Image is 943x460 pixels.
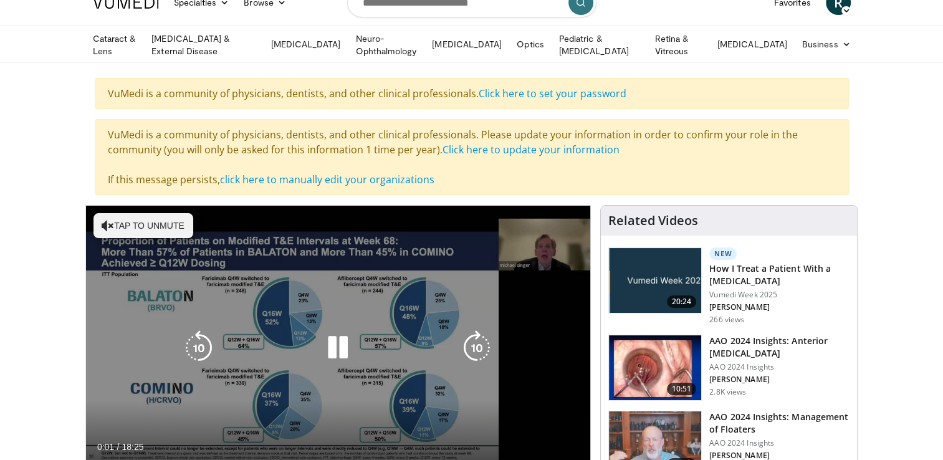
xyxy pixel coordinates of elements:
[709,290,850,300] p: Vumedi Week 2025
[509,32,551,57] a: Optics
[648,32,710,57] a: Retina & Vitreous
[709,362,850,372] p: AAO 2024 Insights
[709,302,850,312] p: [PERSON_NAME]
[552,32,648,57] a: Pediatric & [MEDICAL_DATA]
[667,295,697,308] span: 20:24
[443,143,620,156] a: Click here to update your information
[122,442,143,452] span: 18:25
[709,411,850,436] h3: AAO 2024 Insights: Management of Floaters
[667,383,697,395] span: 10:51
[709,375,850,385] p: [PERSON_NAME]
[709,335,850,360] h3: AAO 2024 Insights: Anterior [MEDICAL_DATA]
[97,442,114,452] span: 0:01
[709,387,746,397] p: 2.8K views
[709,315,744,325] p: 266 views
[95,78,849,109] div: VuMedi is a community of physicians, dentists, and other clinical professionals.
[609,248,701,313] img: 02d29458-18ce-4e7f-be78-7423ab9bdffd.jpg.150x105_q85_crop-smart_upscale.jpg
[608,213,698,228] h4: Related Videos
[608,335,850,401] a: 10:51 AAO 2024 Insights: Anterior [MEDICAL_DATA] AAO 2024 Insights [PERSON_NAME] 2.8K views
[709,247,737,260] p: New
[479,87,626,100] a: Click here to set your password
[795,32,858,57] a: Business
[709,262,850,287] h3: How I Treat a Patient With a [MEDICAL_DATA]
[608,247,850,325] a: 20:24 New How I Treat a Patient With a [MEDICAL_DATA] Vumedi Week 2025 [PERSON_NAME] 266 views
[95,119,849,195] div: VuMedi is a community of physicians, dentists, and other clinical professionals. Please update yo...
[85,32,145,57] a: Cataract & Lens
[609,335,701,400] img: fd942f01-32bb-45af-b226-b96b538a46e6.150x105_q85_crop-smart_upscale.jpg
[709,438,850,448] p: AAO 2024 Insights
[117,442,120,452] span: /
[263,32,348,57] a: [MEDICAL_DATA]
[424,32,509,57] a: [MEDICAL_DATA]
[710,32,795,57] a: [MEDICAL_DATA]
[93,213,193,238] button: Tap to unmute
[348,32,424,57] a: Neuro-Ophthalmology
[144,32,263,57] a: [MEDICAL_DATA] & External Disease
[220,173,434,186] a: click here to manually edit your organizations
